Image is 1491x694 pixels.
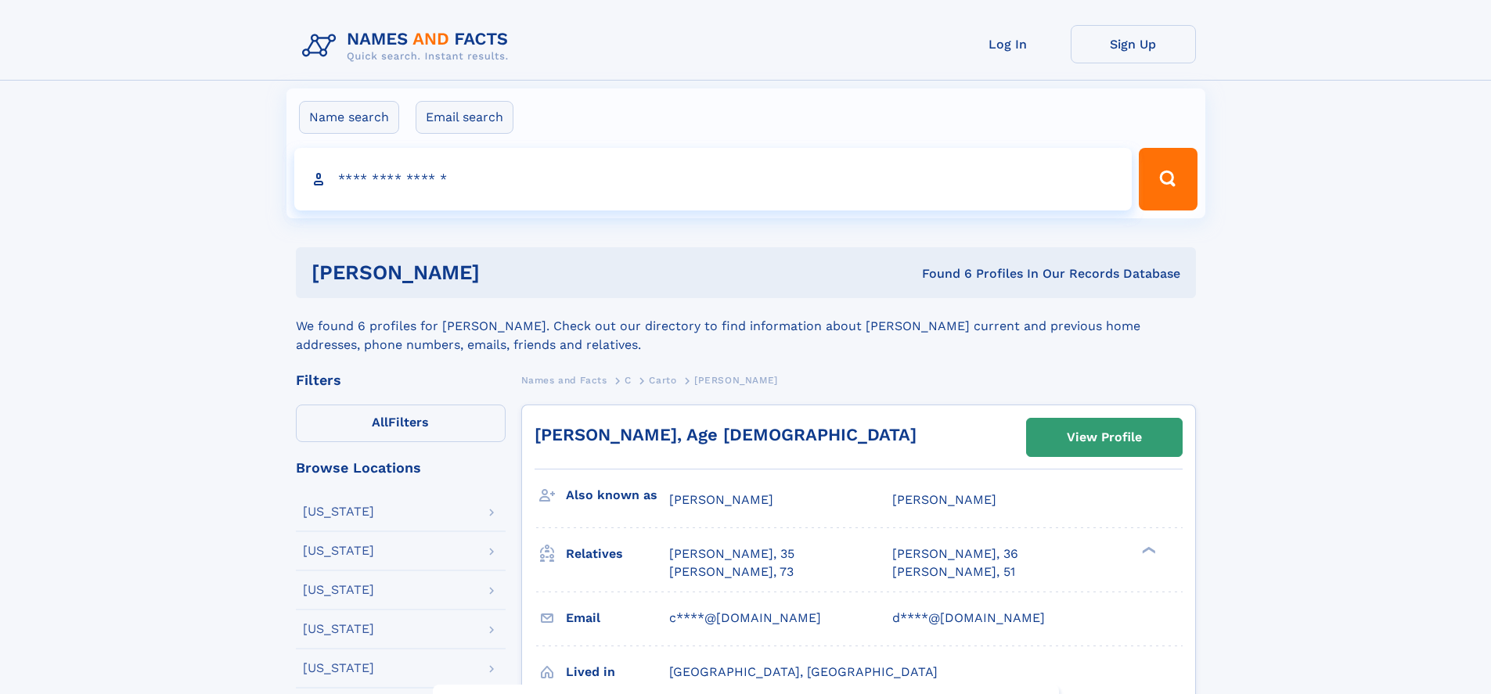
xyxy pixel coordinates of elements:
[303,662,374,674] div: [US_STATE]
[1067,419,1142,455] div: View Profile
[312,263,701,282] h1: [PERSON_NAME]
[625,375,632,386] span: C
[669,545,794,563] a: [PERSON_NAME], 35
[566,605,669,631] h3: Email
[566,659,669,685] h3: Lived in
[303,623,374,635] div: [US_STATE]
[372,415,388,430] span: All
[294,148,1133,210] input: search input
[669,664,938,679] span: [GEOGRAPHIC_DATA], [GEOGRAPHIC_DATA]
[694,375,778,386] span: [PERSON_NAME]
[303,584,374,596] div: [US_STATE]
[296,25,521,67] img: Logo Names and Facts
[299,101,399,134] label: Name search
[1139,148,1197,210] button: Search Button
[625,370,632,390] a: C
[892,563,1015,581] a: [PERSON_NAME], 51
[892,492,996,507] span: [PERSON_NAME]
[296,298,1196,354] div: We found 6 profiles for [PERSON_NAME]. Check out our directory to find information about [PERSON_...
[296,461,506,475] div: Browse Locations
[416,101,513,134] label: Email search
[535,425,917,444] a: [PERSON_NAME], Age [DEMOGRAPHIC_DATA]
[649,370,676,390] a: Carto
[1027,419,1182,456] a: View Profile
[303,545,374,557] div: [US_STATE]
[700,265,1180,282] div: Found 6 Profiles In Our Records Database
[945,25,1071,63] a: Log In
[892,545,1018,563] a: [PERSON_NAME], 36
[1071,25,1196,63] a: Sign Up
[566,482,669,509] h3: Also known as
[669,563,794,581] a: [PERSON_NAME], 73
[566,541,669,567] h3: Relatives
[649,375,676,386] span: Carto
[669,492,773,507] span: [PERSON_NAME]
[521,370,607,390] a: Names and Facts
[296,373,506,387] div: Filters
[303,505,374,518] div: [US_STATE]
[1138,545,1157,556] div: ❯
[296,405,506,442] label: Filters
